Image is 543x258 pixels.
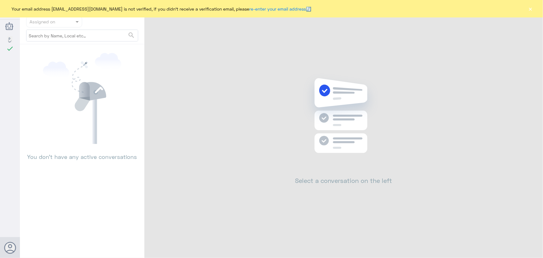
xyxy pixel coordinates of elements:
[12,6,311,12] span: Your email address [EMAIL_ADDRESS][DOMAIN_NAME] is not verified, if you didn't receive a verifica...
[128,31,135,39] span: search
[26,144,138,161] p: You don’t have any active conversations
[26,30,138,41] input: Search by Name, Local etc…
[6,45,14,52] i: check
[250,6,306,12] a: re-enter your email address
[295,177,392,184] h2: Select a conversation on the left
[4,242,16,254] button: Avatar
[527,6,534,12] button: ×
[128,30,135,41] button: search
